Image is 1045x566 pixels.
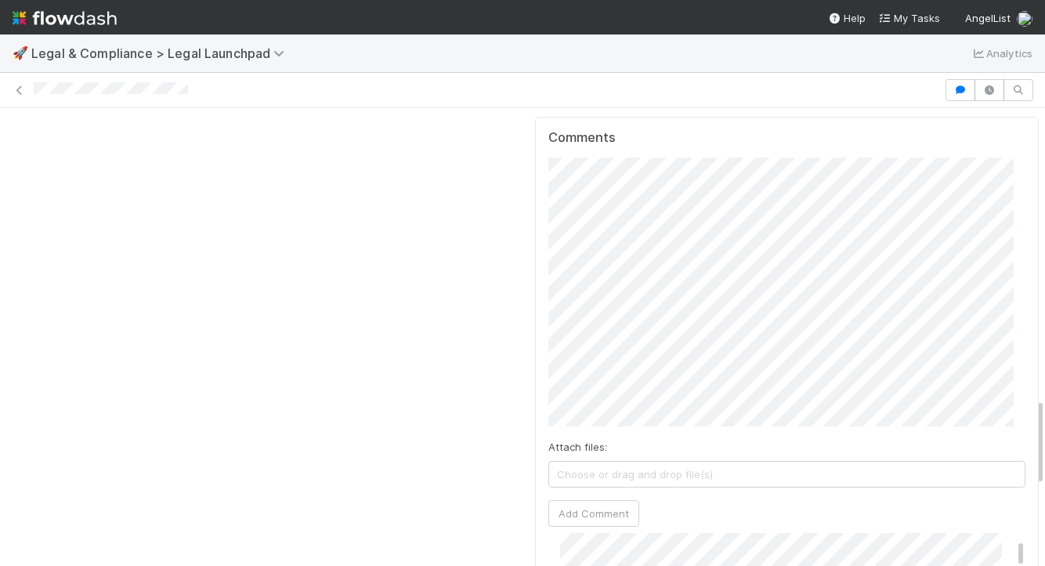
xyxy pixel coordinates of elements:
[549,462,1025,487] span: Choose or drag and drop file(s)
[1017,11,1032,27] img: avatar_0b1dbcb8-f701-47e0-85bc-d79ccc0efe6c.png
[965,12,1011,24] span: AngelList
[878,12,940,24] span: My Tasks
[878,10,940,26] a: My Tasks
[31,45,292,61] span: Legal & Compliance > Legal Launchpad
[548,130,1026,146] h5: Comments
[971,44,1032,63] a: Analytics
[828,10,866,26] div: Help
[548,500,639,527] button: Add Comment
[13,5,117,31] img: logo-inverted-e16ddd16eac7371096b0.svg
[13,46,28,60] span: 🚀
[548,439,607,455] label: Attach files:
